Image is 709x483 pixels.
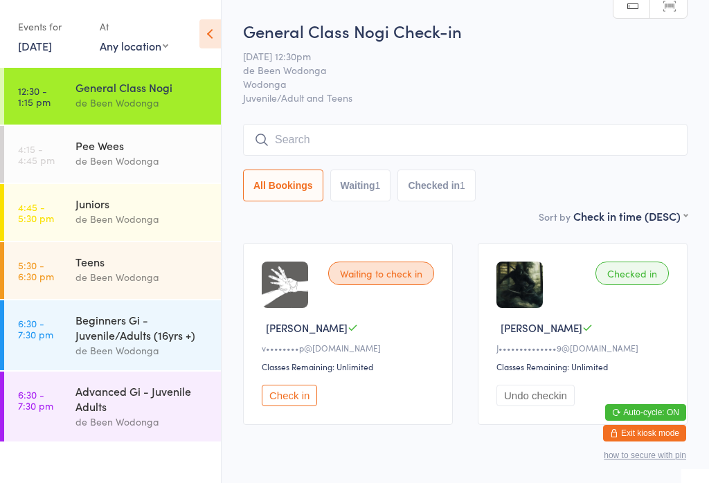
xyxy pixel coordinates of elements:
[75,269,209,285] div: de Been Wodonga
[243,63,666,77] span: de Been Wodonga
[18,38,52,53] a: [DATE]
[75,343,209,358] div: de Been Wodonga
[4,68,221,125] a: 12:30 -1:15 pmGeneral Class Nogide Been Wodonga
[262,262,308,308] img: image1738138424.png
[243,77,666,91] span: Wodonga
[243,170,323,201] button: All Bookings
[75,414,209,430] div: de Been Wodonga
[75,80,209,95] div: General Class Nogi
[18,201,54,224] time: 4:45 - 5:30 pm
[18,85,51,107] time: 12:30 - 1:15 pm
[266,320,348,335] span: [PERSON_NAME]
[18,318,53,340] time: 6:30 - 7:30 pm
[75,95,209,111] div: de Been Wodonga
[496,361,673,372] div: Classes Remaining: Unlimited
[262,385,317,406] button: Check in
[4,300,221,370] a: 6:30 -7:30 pmBeginners Gi - Juvenile/Adults (16yrs +)de Been Wodonga
[604,450,686,460] button: how to secure with pin
[595,262,669,285] div: Checked in
[75,211,209,227] div: de Been Wodonga
[460,180,465,191] div: 1
[75,312,209,343] div: Beginners Gi - Juvenile/Adults (16yrs +)
[330,170,391,201] button: Waiting1
[496,262,543,308] img: image1744015855.png
[603,425,686,441] button: Exit kiosk mode
[18,389,53,411] time: 6:30 - 7:30 pm
[18,143,55,165] time: 4:15 - 4:45 pm
[100,15,168,38] div: At
[539,210,571,224] label: Sort by
[243,49,666,63] span: [DATE] 12:30pm
[573,208,688,224] div: Check in time (DESC)
[100,38,168,53] div: Any location
[496,342,673,354] div: J••••••••••••••9@[DOMAIN_NAME]
[18,259,54,282] time: 5:30 - 6:30 pm
[75,138,209,153] div: Pee Wees
[397,170,476,201] button: Checked in1
[375,180,381,191] div: 1
[75,153,209,169] div: de Been Wodonga
[18,15,86,38] div: Events for
[75,196,209,211] div: Juniors
[496,385,575,406] button: Undo checkin
[4,184,221,241] a: 4:45 -5:30 pmJuniorsde Been Wodonga
[501,320,582,335] span: [PERSON_NAME]
[262,361,438,372] div: Classes Remaining: Unlimited
[75,383,209,414] div: Advanced Gi - Juvenile Adults
[4,372,221,441] a: 6:30 -7:30 pmAdvanced Gi - Juvenile Adultsde Been Wodonga
[262,342,438,354] div: v••••••••p@[DOMAIN_NAME]
[243,91,688,104] span: Juvenile/Adult and Teens
[4,242,221,299] a: 5:30 -6:30 pmTeensde Been Wodonga
[4,126,221,183] a: 4:15 -4:45 pmPee Weesde Been Wodonga
[605,404,686,421] button: Auto-cycle: ON
[75,254,209,269] div: Teens
[328,262,434,285] div: Waiting to check in
[243,124,688,156] input: Search
[243,19,688,42] h2: General Class Nogi Check-in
